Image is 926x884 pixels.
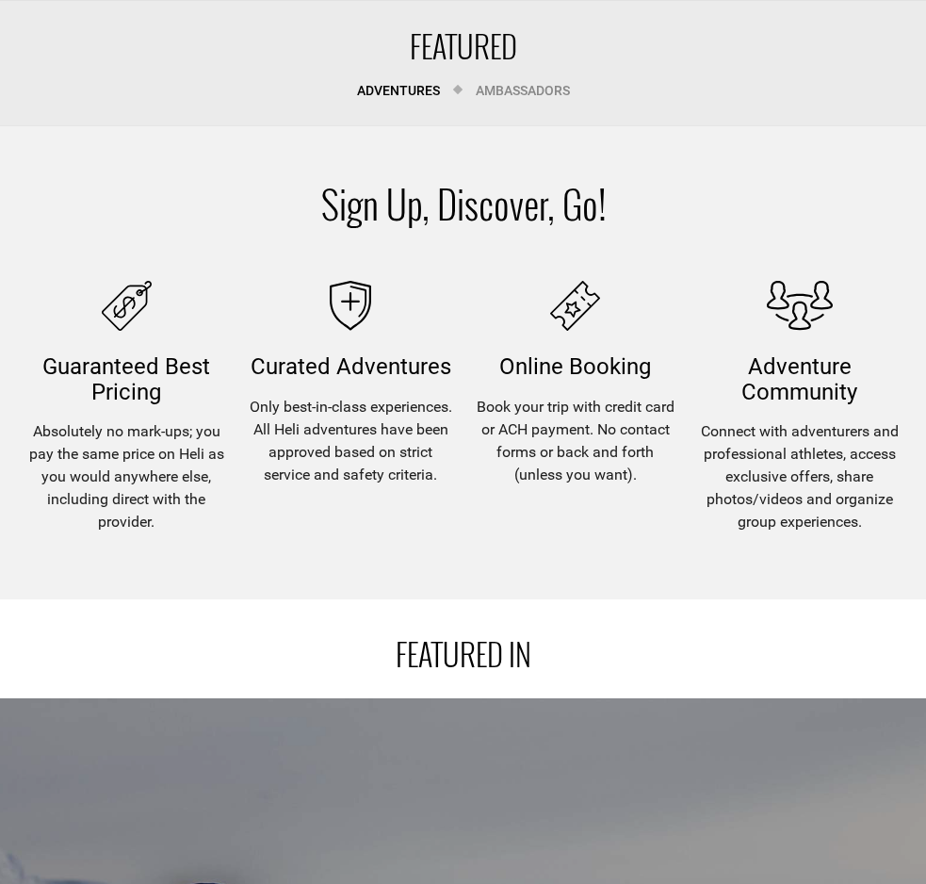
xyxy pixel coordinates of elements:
span: Curated Adventures [251,353,451,380]
a: Adventures [348,72,449,109]
img: online booking [550,281,600,331]
img: curated adventures [330,281,371,331]
span: Adventure Community [741,353,857,404]
img: guaranteed icon [102,281,152,331]
span: Only best-in-class experiences. All Heli adventures have been approved based on strict service an... [248,380,453,486]
span: Absolutely no mark-ups; you pay the same price on Heli as you would anywhere else, including dire... [24,404,229,533]
span: Online Booking [499,353,651,380]
h1: Sign Up, Discover, Go! [14,183,912,224]
span: Connect with adventurers and professional athletes, access exclusive offers, share photos/videos ... [697,404,902,533]
img: adventure community [767,281,833,331]
span: Guaranteed best pricing [42,353,210,404]
a: Ambassadors [466,72,579,109]
span: Book your trip with credit card or ACH payment. No contact forms or back and forth (unless you wa... [473,380,678,486]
